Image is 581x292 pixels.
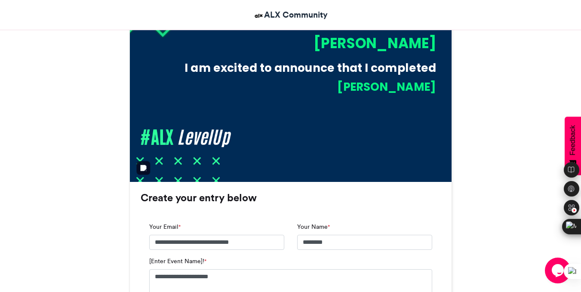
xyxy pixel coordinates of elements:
[253,10,264,21] img: ALX Community
[565,117,581,175] button: Feedback - Show survey
[149,222,181,231] label: Your Email
[190,79,436,95] div: [PERSON_NAME]
[177,60,436,76] div: I am excited to announce that I completed
[141,193,441,203] h3: Create your entry below
[253,9,328,21] a: ALX Community
[569,125,577,155] span: Feedback
[237,33,436,53] div: [PERSON_NAME]
[545,258,572,283] iframe: chat widget
[297,222,330,231] label: Your Name
[149,257,206,266] label: [Enter Event Name]!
